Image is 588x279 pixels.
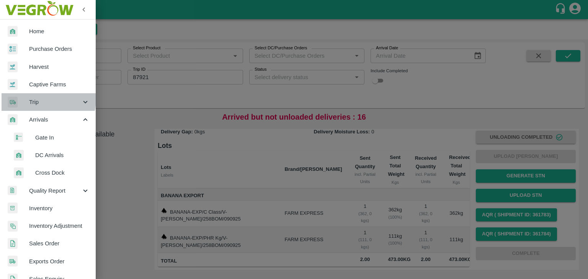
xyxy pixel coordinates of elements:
img: whInventory [8,203,18,214]
span: Purchase Orders [29,45,90,53]
a: whArrivalCross Dock [6,164,96,182]
span: Trip [29,98,81,106]
img: whArrival [14,167,24,178]
img: shipments [8,256,18,267]
img: whArrival [8,114,18,125]
img: delivery [8,97,18,108]
img: sales [8,238,18,249]
span: Gate In [35,133,90,142]
img: inventory [8,221,18,232]
a: whArrivalDC Arrivals [6,146,96,164]
span: Arrivals [29,115,81,124]
span: Inventory Adjustment [29,222,90,230]
span: Harvest [29,63,90,71]
span: Home [29,27,90,36]
span: Quality Report [29,187,81,195]
img: whArrival [14,150,24,161]
span: Cross Dock [35,169,90,177]
img: harvest [8,61,18,73]
img: harvest [8,79,18,90]
span: Sales Order [29,239,90,248]
img: whArrival [8,26,18,37]
img: gatein [14,133,23,142]
span: DC Arrivals [35,151,90,159]
img: reciept [8,44,18,55]
span: Captive Farms [29,80,90,89]
a: gateinGate In [6,129,96,146]
img: qualityReport [8,186,17,195]
span: Exports Order [29,257,90,266]
span: Inventory [29,204,90,212]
